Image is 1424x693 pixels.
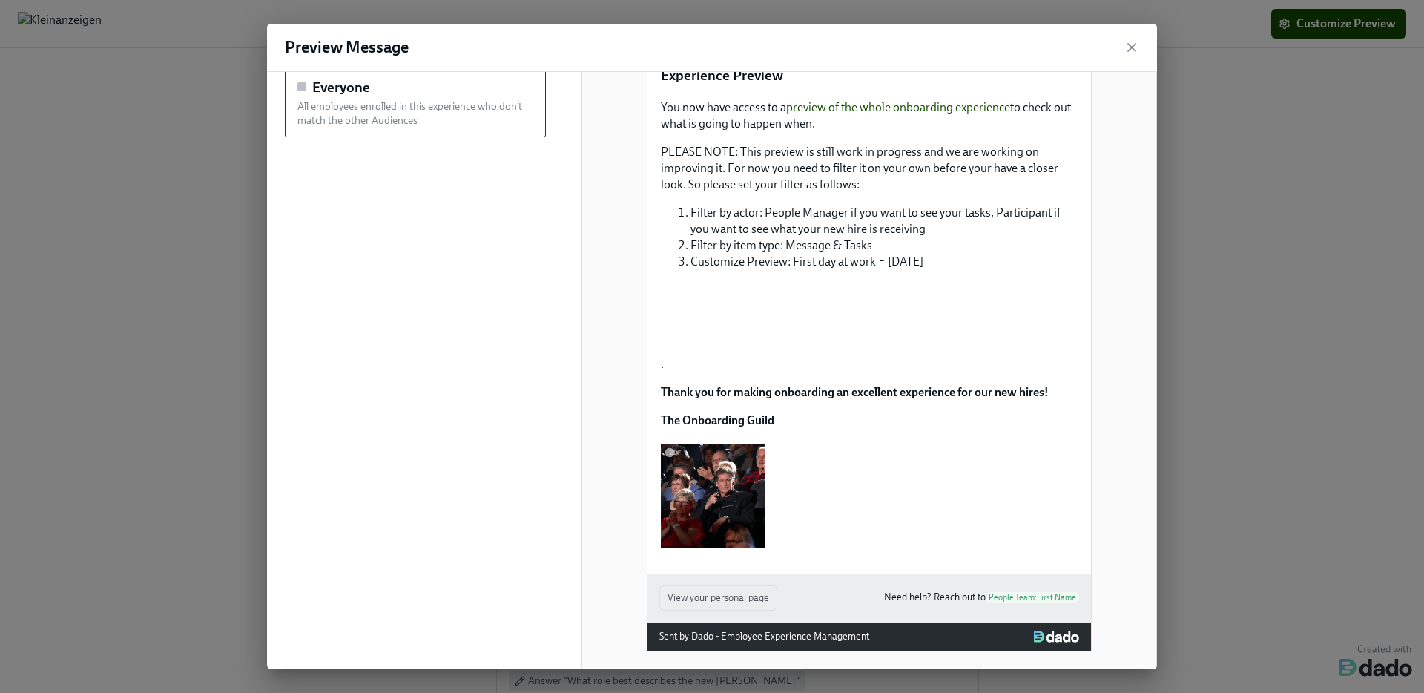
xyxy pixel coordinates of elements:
a: Need help? Reach out toPeople Team:First Name [884,589,1079,606]
div: You now have access to apreview of the whole onboarding experienceto check out what is going to h... [659,98,1079,272]
h4: Preview Message [285,36,409,59]
p: All employees enrolled in this experience who don’t match the other Audiences [297,99,533,128]
div: Sent by Dado - Employee Experience Management [659,628,869,645]
h5: Everyone [312,78,370,97]
p: Need help? Reach out to [884,589,1079,606]
span: People Team : First Name [986,592,1079,603]
img: Dado [1034,631,1079,643]
button: View your personal page [659,585,777,611]
div: . Thank you for making onboarding an excellent experience for our new hires! The Onboarding Guild [659,355,1079,430]
div: EveryoneAll employees enrolled in this experience who don’t match the other Audiences [285,68,546,138]
span: View your personal page [667,591,769,605]
div: Experience Preview [659,65,1079,87]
